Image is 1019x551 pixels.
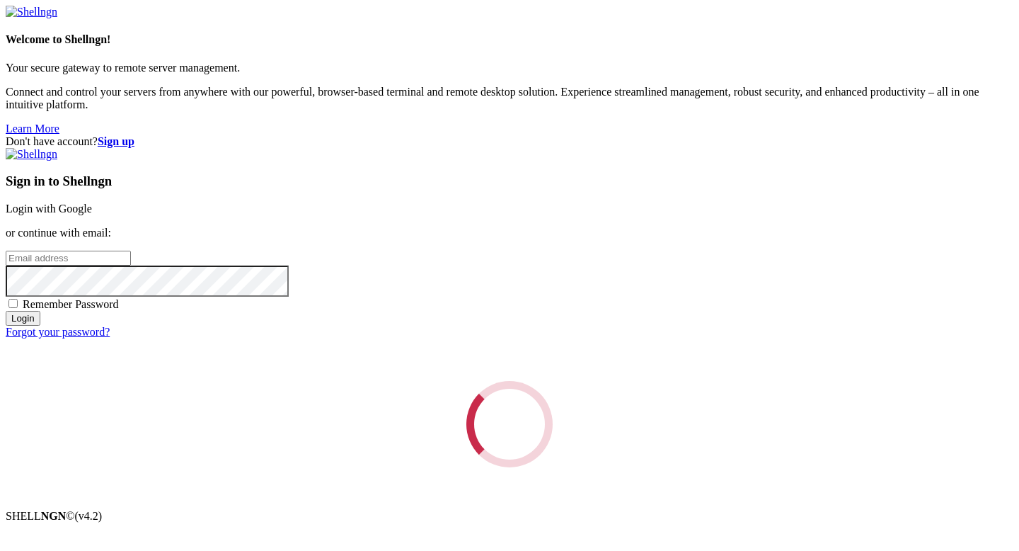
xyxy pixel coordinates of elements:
img: Shellngn [6,6,57,18]
p: Connect and control your servers from anywhere with our powerful, browser-based terminal and remo... [6,86,1013,111]
p: Your secure gateway to remote server management. [6,62,1013,74]
span: 4.2.0 [75,510,103,522]
h4: Welcome to Shellngn! [6,33,1013,46]
span: SHELL © [6,510,102,522]
div: Don't have account? [6,135,1013,148]
span: Remember Password [23,298,119,310]
a: Sign up [98,135,134,147]
input: Email address [6,251,131,266]
p: or continue with email: [6,227,1013,239]
a: Learn More [6,123,59,135]
h3: Sign in to Shellngn [6,174,1013,189]
input: Login [6,311,40,326]
input: Remember Password [8,299,18,308]
img: Shellngn [6,148,57,161]
a: Login with Google [6,203,92,215]
b: NGN [41,510,67,522]
a: Forgot your password? [6,326,110,338]
div: Loading... [459,374,560,475]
